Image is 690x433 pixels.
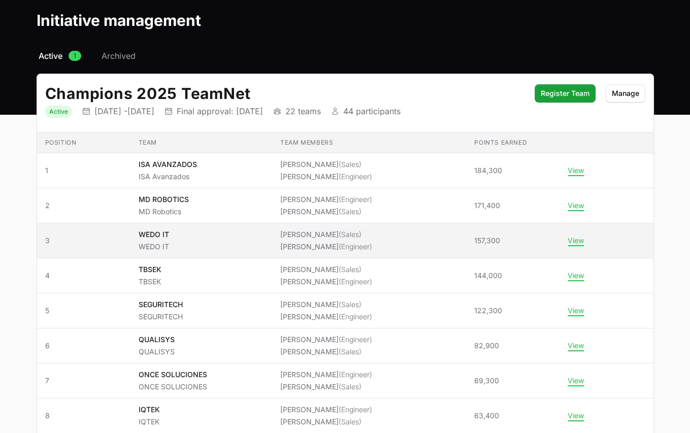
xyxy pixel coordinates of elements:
button: Register Team [535,84,596,103]
th: Team [130,132,273,153]
li: [PERSON_NAME] [280,172,372,182]
span: 3 [45,236,122,246]
li: [PERSON_NAME] [280,229,372,240]
li: [PERSON_NAME] [280,312,372,322]
span: 122,300 [474,306,502,316]
p: 22 teams [285,106,321,116]
span: (Engineer) [339,242,372,251]
button: View [568,376,584,385]
span: Register Team [541,87,589,99]
span: (Engineer) [339,335,372,344]
span: (Sales) [339,300,362,309]
span: 5 [45,306,122,316]
button: View [568,341,584,350]
span: 63,400 [474,411,499,421]
span: 157,300 [474,236,500,246]
span: (Sales) [339,207,362,216]
p: ONCE SOLUCIONES [139,370,207,380]
a: Archived [100,50,138,62]
span: (Engineer) [339,370,372,379]
span: Manage [612,87,639,99]
p: WEDO IT [139,229,169,240]
button: View [568,166,584,175]
span: (Sales) [339,417,362,426]
li: [PERSON_NAME] [280,277,372,287]
li: [PERSON_NAME] [280,382,372,392]
button: View [568,306,584,315]
li: [PERSON_NAME] [280,299,372,310]
th: Position [37,132,130,153]
h1: Initiative management [37,11,201,29]
li: [PERSON_NAME] [280,194,372,205]
span: 8 [45,411,122,421]
span: 69,300 [474,376,499,386]
p: MD Robotics [139,207,189,217]
a: Active1 [37,50,83,62]
span: 4 [45,271,122,281]
li: [PERSON_NAME] [280,405,372,415]
span: 7 [45,376,122,386]
span: 82,900 [474,341,499,351]
span: (Sales) [339,230,362,239]
span: (Engineer) [339,195,372,204]
li: [PERSON_NAME] [280,335,372,345]
li: [PERSON_NAME] [280,417,372,427]
span: 2 [45,201,122,211]
button: View [568,201,584,210]
span: (Sales) [339,160,362,169]
li: [PERSON_NAME] [280,242,372,252]
button: Manage [606,84,645,103]
span: 1 [69,51,81,61]
span: (Sales) [339,347,362,356]
span: 1 [45,165,122,176]
p: [DATE] - [DATE] [94,106,154,116]
th: Points earned [466,132,560,153]
span: Archived [102,50,136,62]
p: ONCE SOLUCIONES [139,382,207,392]
li: [PERSON_NAME] [280,347,372,357]
li: [PERSON_NAME] [280,264,372,275]
p: IQTEK [139,405,160,415]
span: (Engineer) [339,405,372,414]
p: SEGURITECH [139,312,183,322]
span: 144,000 [474,271,502,281]
span: (Engineer) [339,277,372,286]
nav: Initiative activity log navigation [37,50,654,62]
button: View [568,411,584,420]
li: [PERSON_NAME] [280,370,372,380]
p: TBSEK [139,264,161,275]
p: SEGURITECH [139,299,183,310]
span: (Engineer) [339,312,372,321]
button: View [568,236,584,245]
th: Team members [272,132,466,153]
li: [PERSON_NAME] [280,207,372,217]
p: QUALISYS [139,335,175,345]
span: (Engineer) [339,172,372,181]
h2: Champions 2025 TeamNet [45,84,524,103]
button: View [568,271,584,280]
p: QUALISYS [139,347,175,357]
span: (Sales) [339,265,362,274]
span: 6 [45,341,122,351]
p: 44 participants [343,106,401,116]
p: TBSEK [139,277,161,287]
p: ISA AVANZADOS [139,159,197,170]
span: 171,400 [474,201,500,211]
p: WEDO IT [139,242,169,252]
p: IQTEK [139,417,160,427]
p: ISA Avanzados [139,172,197,182]
li: [PERSON_NAME] [280,159,372,170]
span: 184,300 [474,165,502,176]
span: (Sales) [339,382,362,391]
p: MD ROBOTICS [139,194,189,205]
p: Final approval: [DATE] [177,106,263,116]
span: Active [39,50,62,62]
